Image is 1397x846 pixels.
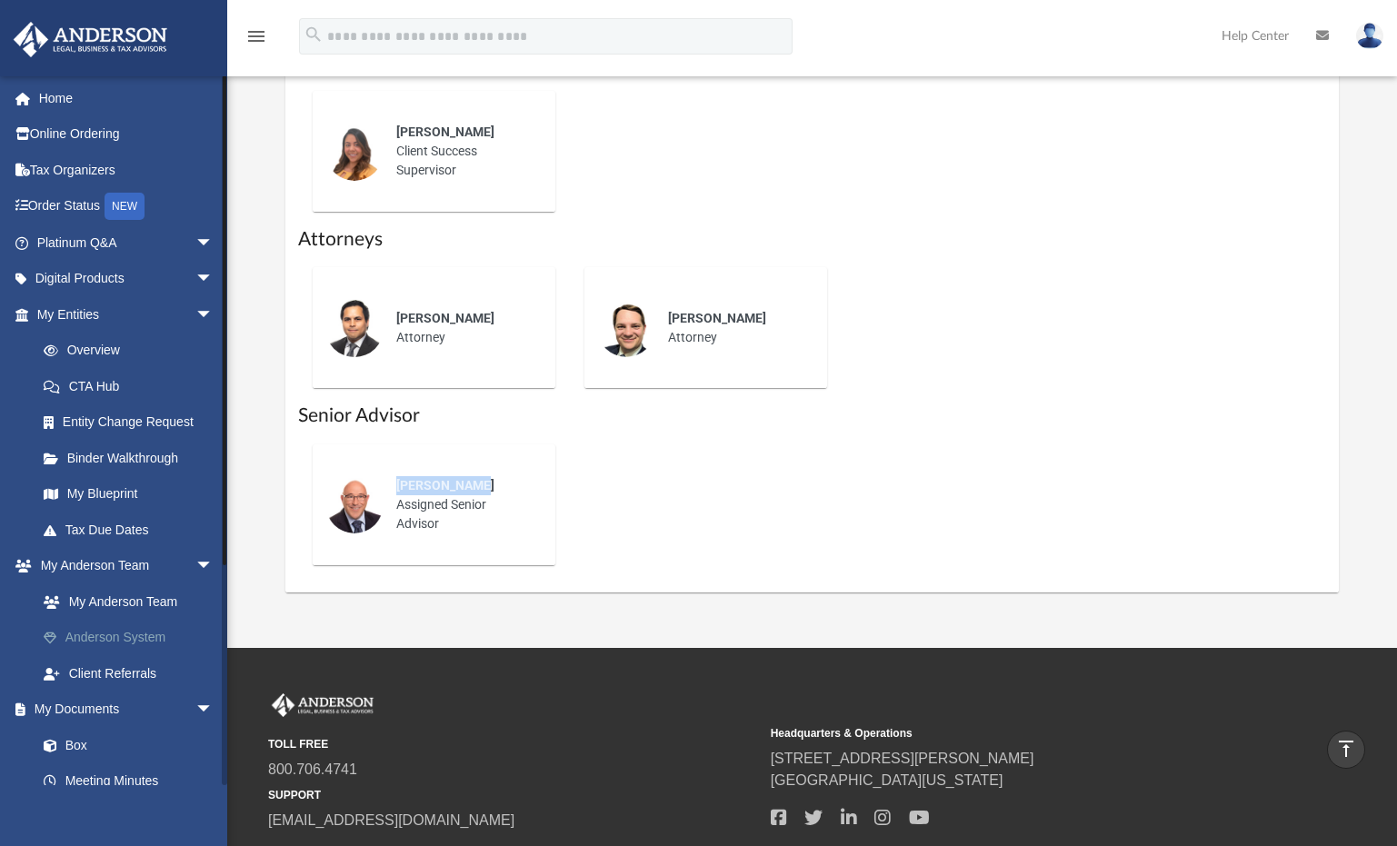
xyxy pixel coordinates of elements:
span: arrow_drop_down [195,692,232,729]
span: arrow_drop_down [195,224,232,262]
a: Overview [25,333,241,369]
a: Home [13,80,241,116]
span: [PERSON_NAME] [396,311,494,325]
img: thumbnail [325,123,384,181]
a: 800.706.4741 [268,761,357,777]
img: Anderson Advisors Platinum Portal [268,693,377,717]
a: [EMAIL_ADDRESS][DOMAIN_NAME] [268,812,514,828]
span: arrow_drop_down [195,548,232,585]
img: thumbnail [597,299,655,357]
a: Online Ordering [13,116,241,153]
a: My Anderson Team [25,583,232,620]
a: menu [245,35,267,47]
a: Platinum Q&Aarrow_drop_down [13,224,241,261]
a: Meeting Minutes [25,763,232,800]
small: SUPPORT [268,787,758,803]
a: Tax Due Dates [25,512,241,548]
span: arrow_drop_down [195,296,232,333]
img: User Pic [1356,23,1383,49]
span: [PERSON_NAME] [396,124,494,139]
div: Client Success Supervisor [384,110,543,193]
a: Client Referrals [25,655,241,692]
span: arrow_drop_down [195,261,232,298]
div: Assigned Senior Advisor [384,463,543,546]
div: Attorney [384,296,543,360]
span: [PERSON_NAME] [668,311,766,325]
a: Entity Change Request [25,404,241,441]
i: vertical_align_top [1335,738,1357,760]
img: Anderson Advisors Platinum Portal [8,22,173,57]
i: menu [245,25,267,47]
a: [GEOGRAPHIC_DATA][US_STATE] [771,772,1003,788]
img: thumbnail [325,475,384,533]
span: [PERSON_NAME] [396,478,494,493]
h1: Senior Advisor [298,403,1325,429]
i: search [304,25,324,45]
a: My Entitiesarrow_drop_down [13,296,241,333]
a: [STREET_ADDRESS][PERSON_NAME] [771,751,1034,766]
a: Binder Walkthrough [25,440,241,476]
div: NEW [105,193,145,220]
small: TOLL FREE [268,736,758,752]
small: Headquarters & Operations [771,725,1261,741]
a: Box [25,727,223,763]
a: My Blueprint [25,476,232,513]
a: vertical_align_top [1327,731,1365,769]
a: Digital Productsarrow_drop_down [13,261,241,297]
a: My Documentsarrow_drop_down [13,692,232,728]
a: Tax Organizers [13,152,241,188]
div: Attorney [655,296,814,360]
a: My Anderson Teamarrow_drop_down [13,548,241,584]
img: thumbnail [325,299,384,357]
a: Anderson System [25,620,241,656]
a: CTA Hub [25,368,241,404]
a: Order StatusNEW [13,188,241,225]
h1: Attorneys [298,226,1325,253]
